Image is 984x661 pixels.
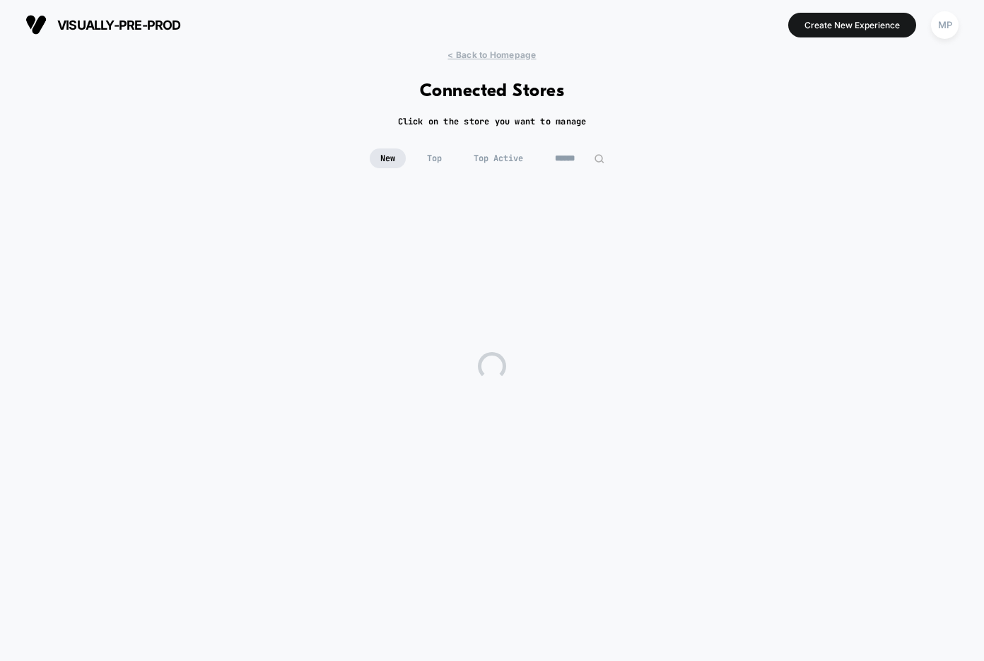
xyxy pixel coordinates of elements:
button: visually-pre-prod [21,13,185,36]
span: Top Active [463,148,534,168]
span: visually-pre-prod [57,18,181,33]
button: MP [927,11,963,40]
span: < Back to Homepage [447,49,536,60]
img: edit [594,153,604,164]
span: New [370,148,406,168]
img: Visually logo [25,14,47,35]
div: MP [931,11,959,39]
span: Top [416,148,452,168]
button: Create New Experience [788,13,916,37]
h1: Connected Stores [420,81,565,102]
h2: Click on the store you want to manage [398,116,587,127]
